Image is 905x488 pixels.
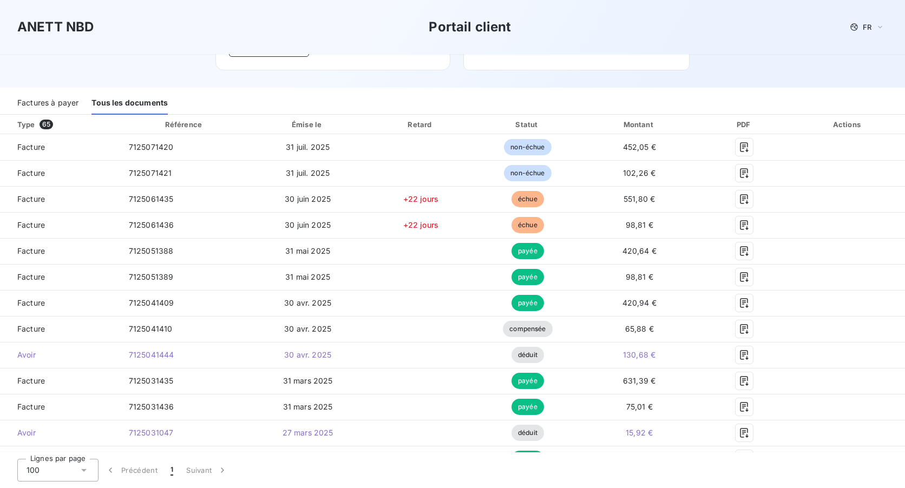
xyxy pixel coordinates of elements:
span: Facture [9,401,112,412]
span: 7125061435 [129,194,174,203]
span: payée [511,399,544,415]
span: 30 avr. 2025 [284,350,331,359]
span: payée [511,269,544,285]
span: 30 avr. 2025 [284,324,331,333]
span: 15,92 € [626,428,653,437]
button: Précédent [99,459,164,482]
div: Tous les documents [91,92,168,115]
span: Avoir [9,349,112,360]
div: Émise le [251,119,365,130]
span: Facture [9,220,112,230]
span: 98,81 € [626,220,653,229]
span: FR [863,23,871,31]
span: Facture [9,168,112,179]
span: 7125031435 [129,376,174,385]
span: compensée [503,321,552,337]
span: 7125051388 [129,246,174,255]
span: 30 avr. 2025 [284,298,331,307]
span: 31 juil. 2025 [286,142,330,151]
span: Facture [9,246,112,256]
div: Type [11,119,118,130]
div: Montant [583,119,696,130]
span: déduit [511,347,544,363]
span: Facture [9,324,112,334]
span: 7125071421 [129,168,172,177]
span: 420,64 € [622,246,657,255]
span: payée [511,243,544,259]
span: 31 juil. 2025 [286,168,330,177]
span: déduit [511,425,544,441]
span: non-échue [504,139,551,155]
span: Facture [9,375,112,386]
span: 65,88 € [625,324,654,333]
span: payée [511,295,544,311]
span: 7125041444 [129,350,174,359]
span: Facture [9,298,112,308]
span: 7125051389 [129,272,174,281]
span: 7125041409 [129,298,174,307]
span: 7125031436 [129,402,174,411]
span: 7125031047 [129,428,174,437]
span: Avoir [9,427,112,438]
span: 30 juin 2025 [285,194,331,203]
button: 1 [164,459,180,482]
span: Facture [9,272,112,282]
span: 7125071420 [129,142,174,151]
span: 7125061436 [129,220,174,229]
span: payée [511,451,544,467]
span: 551,80 € [624,194,655,203]
span: échue [511,217,544,233]
div: Factures à payer [17,92,78,115]
span: 31 mai 2025 [285,272,330,281]
h3: Portail client [429,17,511,37]
div: Statut [477,119,578,130]
span: 100 [27,465,40,476]
span: 75,01 € [626,402,653,411]
span: 631,39 € [623,376,655,385]
div: PDF [700,119,789,130]
span: 27 mars 2025 [283,428,333,437]
h3: ANETT NBD [17,17,94,37]
span: 7125041410 [129,324,173,333]
span: 31 mars 2025 [283,376,333,385]
span: 102,26 € [623,168,655,177]
span: +22 jours [403,220,438,229]
span: échue [511,191,544,207]
span: non-échue [504,165,551,181]
button: Suivant [180,459,234,482]
span: +22 jours [403,194,438,203]
span: payée [511,373,544,389]
span: Facture [9,194,112,205]
div: Référence [165,120,202,129]
span: 98,81 € [626,272,653,281]
span: 65 [40,120,53,129]
span: 31 mars 2025 [283,402,333,411]
span: 30 juin 2025 [285,220,331,229]
div: Retard [369,119,473,130]
span: 130,68 € [623,350,655,359]
span: Facture [9,142,112,153]
div: Actions [793,119,903,130]
span: 1 [170,465,173,476]
span: 31 mai 2025 [285,246,330,255]
span: 420,94 € [622,298,657,307]
span: 452,05 € [623,142,656,151]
